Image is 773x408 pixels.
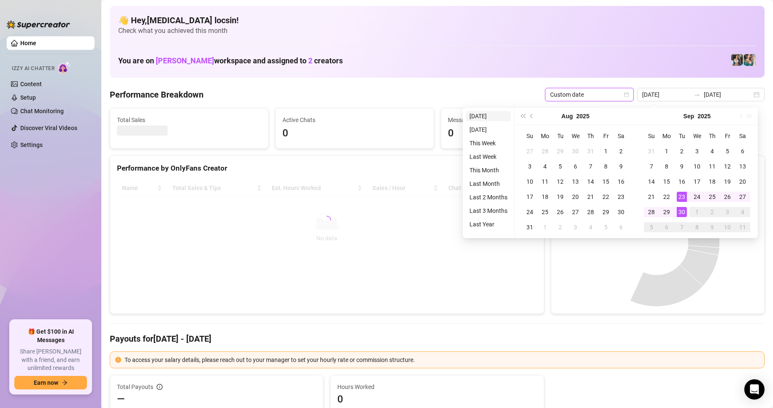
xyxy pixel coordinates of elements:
[731,54,743,66] img: Katy
[707,192,717,202] div: 25
[586,222,596,232] div: 4
[466,152,511,162] li: Last Week
[568,220,583,235] td: 2025-09-03
[720,174,735,189] td: 2025-09-19
[616,146,626,156] div: 2
[282,125,427,141] span: 0
[525,192,535,202] div: 17
[537,159,553,174] td: 2025-08-04
[659,189,674,204] td: 2025-09-22
[720,189,735,204] td: 2025-09-26
[689,204,705,220] td: 2025-10-01
[568,144,583,159] td: 2025-07-30
[598,144,613,159] td: 2025-08-01
[744,54,756,66] img: Zaddy
[705,204,720,220] td: 2025-10-02
[7,20,70,29] img: logo-BBDzfeDw.svg
[117,115,261,125] span: Total Sales
[704,90,752,99] input: End date
[570,177,580,187] div: 13
[118,56,343,65] h1: You are on workspace and assigned to creators
[598,159,613,174] td: 2025-08-08
[646,192,656,202] div: 21
[570,222,580,232] div: 3
[720,144,735,159] td: 2025-09-05
[722,177,732,187] div: 19
[697,108,711,125] button: Choose a year
[735,128,750,144] th: Sa
[540,161,550,171] div: 4
[613,128,629,144] th: Sa
[14,348,87,373] span: Share [PERSON_NAME] with a friend, and earn unlimited rewards
[583,144,598,159] td: 2025-07-31
[522,220,537,235] td: 2025-08-31
[646,177,656,187] div: 14
[624,92,629,97] span: calendar
[662,222,672,232] div: 6
[568,204,583,220] td: 2025-08-27
[616,207,626,217] div: 30
[537,128,553,144] th: Mo
[117,382,153,392] span: Total Payouts
[677,161,687,171] div: 9
[720,220,735,235] td: 2025-10-10
[537,174,553,189] td: 2025-08-11
[644,220,659,235] td: 2025-10-05
[583,128,598,144] th: Th
[646,146,656,156] div: 31
[118,26,756,35] span: Check what you achieved this month
[677,222,687,232] div: 7
[662,161,672,171] div: 8
[601,161,611,171] div: 8
[677,146,687,156] div: 2
[705,189,720,204] td: 2025-09-25
[466,206,511,216] li: Last 3 Months
[722,222,732,232] div: 10
[525,177,535,187] div: 10
[644,159,659,174] td: 2025-09-07
[683,108,694,125] button: Choose a month
[705,128,720,144] th: Th
[157,384,163,390] span: info-circle
[738,177,748,187] div: 20
[555,161,565,171] div: 5
[644,144,659,159] td: 2025-08-31
[659,204,674,220] td: 2025-09-29
[555,207,565,217] div: 26
[707,161,717,171] div: 11
[644,204,659,220] td: 2025-09-28
[125,355,759,364] div: To access your salary details, please reach out to your manager to set your hourly rate or commis...
[598,220,613,235] td: 2025-09-05
[20,125,77,131] a: Discover Viral Videos
[448,125,592,141] span: 0
[555,222,565,232] div: 2
[34,379,58,386] span: Earn now
[117,163,537,174] div: Performance by OnlyFans Creator
[522,159,537,174] td: 2025-08-03
[115,357,121,363] span: exclamation-circle
[674,189,689,204] td: 2025-09-23
[674,220,689,235] td: 2025-10-07
[58,61,71,73] img: AI Chatter
[20,40,36,46] a: Home
[466,192,511,202] li: Last 2 Months
[601,192,611,202] div: 22
[522,204,537,220] td: 2025-08-24
[568,159,583,174] td: 2025-08-06
[677,192,687,202] div: 23
[674,159,689,174] td: 2025-09-09
[662,192,672,202] div: 22
[525,161,535,171] div: 3
[537,204,553,220] td: 2025-08-25
[601,177,611,187] div: 15
[598,189,613,204] td: 2025-08-22
[692,192,702,202] div: 24
[689,189,705,204] td: 2025-09-24
[537,220,553,235] td: 2025-09-01
[659,144,674,159] td: 2025-09-01
[616,192,626,202] div: 23
[568,174,583,189] td: 2025-08-13
[20,141,43,148] a: Settings
[553,159,568,174] td: 2025-08-05
[525,207,535,217] div: 24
